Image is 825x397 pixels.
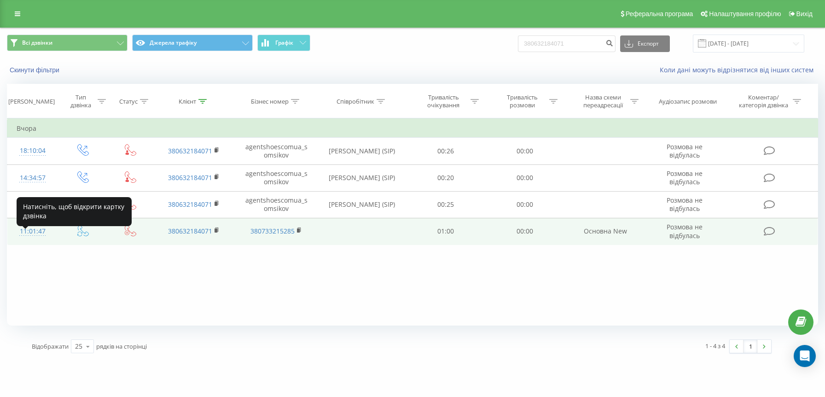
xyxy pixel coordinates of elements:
span: Вихід [796,10,813,18]
div: Тривалість розмови [498,93,547,109]
span: Відображати [32,342,69,350]
span: Розмова не відбулась [667,142,703,159]
div: Назва схеми переадресації [579,93,628,109]
div: Співробітник [337,98,374,105]
a: Коли дані можуть відрізнятися вiд інших систем [660,65,818,74]
div: 18:10:04 [17,142,49,160]
input: Пошук за номером [518,35,616,52]
td: agentshoescomua_somsikov [235,164,318,191]
a: 380733215285 [250,227,295,235]
span: Розмова не відбулась [667,169,703,186]
span: Розмова не відбулась [667,222,703,239]
span: Реферальна програма [626,10,693,18]
div: Аудіозапис розмови [659,98,717,105]
div: 1 - 4 з 4 [705,341,725,350]
td: 00:00 [485,138,564,164]
td: 00:00 [485,191,564,218]
button: Скинути фільтри [7,66,64,74]
div: 14:34:57 [17,169,49,187]
div: 12:18:12 [17,196,49,214]
div: Open Intercom Messenger [794,345,816,367]
td: 00:00 [485,218,564,245]
td: 00:26 [406,138,485,164]
div: Клієнт [179,98,196,105]
a: 380632184071 [168,200,212,209]
button: Експорт [620,35,670,52]
span: рядків на сторінці [96,342,147,350]
td: [PERSON_NAME] (SIP) [317,164,406,191]
span: Графік [275,40,293,46]
button: Всі дзвінки [7,35,128,51]
div: Натисніть, щоб відкрити картку дзвінка [17,197,132,226]
div: 25 [75,342,82,351]
td: 00:25 [406,191,485,218]
div: Тип дзвінка [66,93,95,109]
div: [PERSON_NAME] [8,98,55,105]
button: Джерела трафіку [132,35,253,51]
td: agentshoescomua_somsikov [235,138,318,164]
td: 01:00 [406,218,485,245]
a: 1 [744,340,757,353]
a: 380632184071 [168,173,212,182]
div: Бізнес номер [251,98,289,105]
span: Розмова не відбулась [667,196,703,213]
div: 11:01:47 [17,222,49,240]
td: [PERSON_NAME] (SIP) [317,191,406,218]
a: 380632184071 [168,146,212,155]
td: [PERSON_NAME] (SIP) [317,138,406,164]
span: Налаштування профілю [709,10,781,18]
td: 00:00 [485,164,564,191]
td: Основна New [564,218,647,245]
td: 00:20 [406,164,485,191]
button: Графік [257,35,310,51]
div: Тривалість очікування [419,93,468,109]
td: Вчора [7,119,818,138]
a: 380632184071 [168,227,212,235]
div: Статус [119,98,138,105]
td: agentshoescomua_somsikov [235,191,318,218]
div: Коментар/категорія дзвінка [737,93,790,109]
span: Всі дзвінки [22,39,52,47]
